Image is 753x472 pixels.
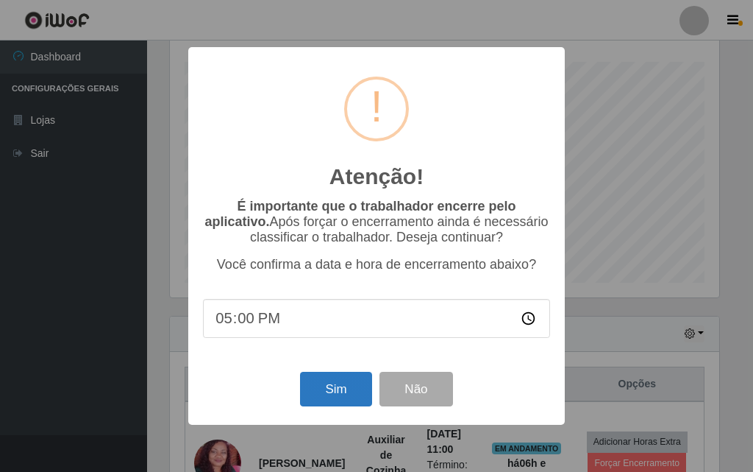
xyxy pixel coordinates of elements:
[203,257,550,272] p: Você confirma a data e hora de encerramento abaixo?
[379,372,452,406] button: Não
[203,199,550,245] p: Após forçar o encerramento ainda é necessário classificar o trabalhador. Deseja continuar?
[204,199,515,229] b: É importante que o trabalhador encerre pelo aplicativo.
[300,372,371,406] button: Sim
[329,163,424,190] h2: Atenção!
